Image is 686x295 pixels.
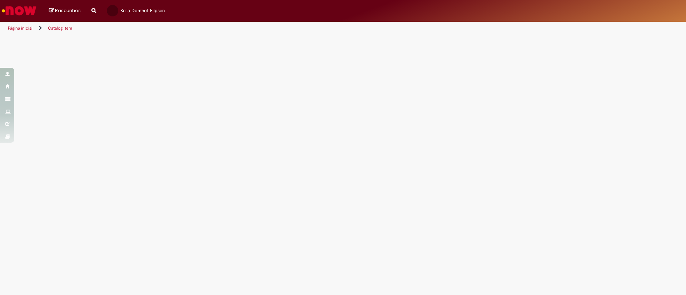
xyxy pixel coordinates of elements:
ul: Trilhas de página [5,22,452,35]
a: Catalog Item [48,25,72,31]
span: Keila Domhof Flipsen [120,7,165,14]
a: Página inicial [8,25,33,31]
span: Rascunhos [55,7,81,14]
a: Rascunhos [49,7,81,14]
img: ServiceNow [1,4,38,18]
